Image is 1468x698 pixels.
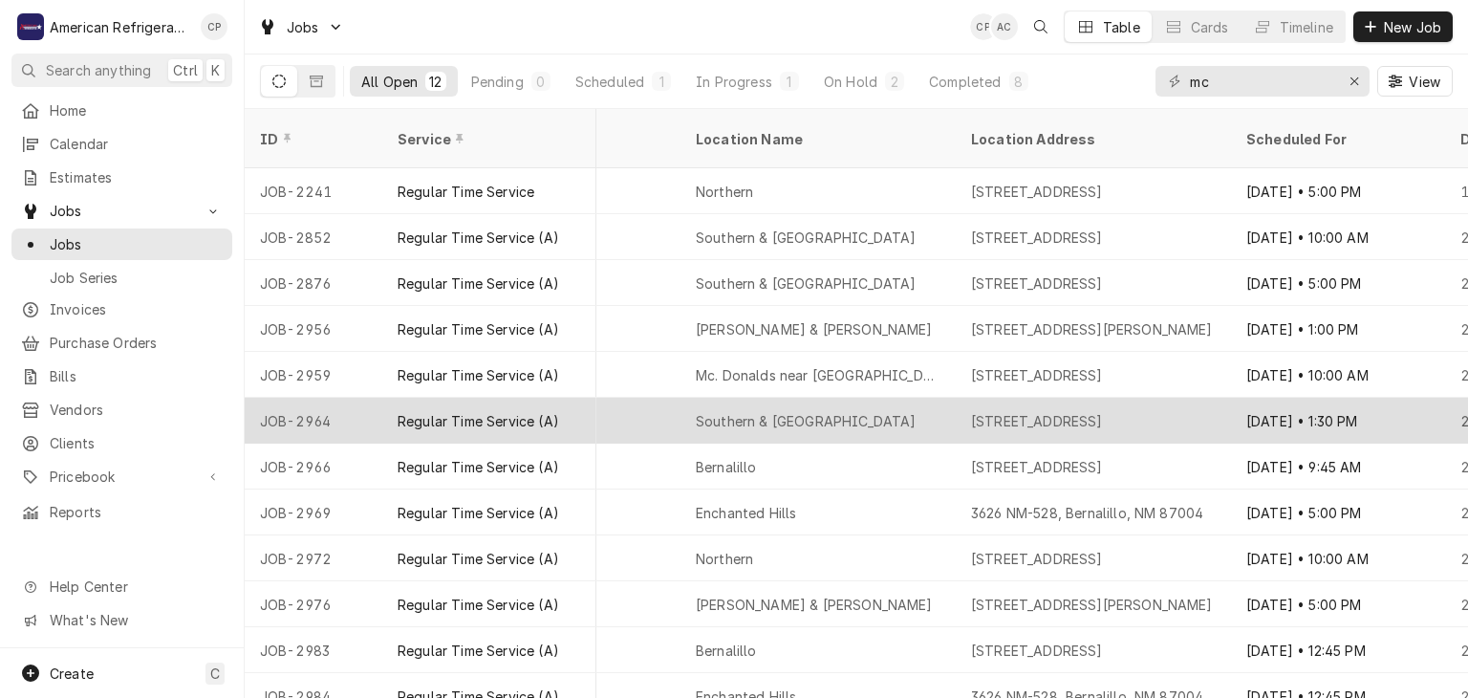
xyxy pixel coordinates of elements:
[245,398,382,444] div: JOB-2964
[824,72,877,92] div: On Hold
[245,444,382,490] div: JOB-2966
[1190,66,1333,97] input: Keyword search
[1191,17,1229,37] div: Cards
[11,327,232,359] a: Purchase Orders
[50,100,223,120] span: Home
[970,13,997,40] div: Cordel Pyle's Avatar
[971,457,1103,477] div: [STREET_ADDRESS]
[1353,11,1453,42] button: New Job
[1377,66,1453,97] button: View
[245,260,382,306] div: JOB-2876
[1025,11,1056,42] button: Open search
[656,72,667,92] div: 1
[201,13,227,40] div: Cordel Pyle's Avatar
[575,72,644,92] div: Scheduled
[11,394,232,425] a: Vendors
[173,60,198,80] span: Ctrl
[696,549,753,569] div: Northern
[696,595,933,615] div: [PERSON_NAME] & [PERSON_NAME]
[971,273,1103,294] div: [STREET_ADDRESS]
[50,502,223,522] span: Reports
[696,365,940,385] div: Mc. Donalds near [GEOGRAPHIC_DATA]
[971,549,1103,569] div: [STREET_ADDRESS]
[696,411,916,431] div: Southern & [GEOGRAPHIC_DATA]
[245,214,382,260] div: JOB-2852
[201,13,227,40] div: CP
[11,262,232,294] a: Job Series
[211,60,220,80] span: K
[361,72,418,92] div: All Open
[971,182,1103,202] div: [STREET_ADDRESS]
[50,366,223,386] span: Bills
[11,162,232,193] a: Estimates
[398,641,559,661] div: Regular Time Service (A)
[970,13,997,40] div: CP
[1231,535,1445,581] div: [DATE] • 10:00 AM
[696,72,772,92] div: In Progress
[1231,444,1445,490] div: [DATE] • 9:45 AM
[398,182,534,202] div: Regular Time Service
[210,664,220,684] span: C
[11,229,232,260] a: Jobs
[50,400,223,420] span: Vendors
[50,333,223,353] span: Purchase Orders
[971,595,1213,615] div: [STREET_ADDRESS][PERSON_NAME]
[50,234,223,254] span: Jobs
[245,535,382,581] div: JOB-2972
[696,182,753,202] div: Northern
[50,610,221,630] span: What's New
[1013,72,1025,92] div: 8
[696,457,757,477] div: Bernalillo
[50,433,223,453] span: Clients
[245,490,382,535] div: JOB-2969
[11,461,232,492] a: Go to Pricebook
[398,457,559,477] div: Regular Time Service (A)
[971,319,1213,339] div: [STREET_ADDRESS][PERSON_NAME]
[11,195,232,227] a: Go to Jobs
[1246,129,1426,149] div: Scheduled For
[50,201,194,221] span: Jobs
[11,427,232,459] a: Clients
[11,604,232,636] a: Go to What's New
[245,306,382,352] div: JOB-2956
[287,17,319,37] span: Jobs
[696,503,796,523] div: Enchanted Hills
[11,54,232,87] button: Search anythingCtrlK
[245,352,382,398] div: JOB-2959
[971,129,1212,149] div: Location Address
[535,72,547,92] div: 0
[250,11,352,43] a: Go to Jobs
[696,641,757,661] div: Bernalillo
[1231,398,1445,444] div: [DATE] • 1:30 PM
[429,72,442,92] div: 12
[471,72,524,92] div: Pending
[1405,72,1444,92] span: View
[50,167,223,187] span: Estimates
[398,365,559,385] div: Regular Time Service (A)
[398,595,559,615] div: Regular Time Service (A)
[991,13,1018,40] div: Alvaro Cuenca's Avatar
[696,129,937,149] div: Location Name
[50,299,223,319] span: Invoices
[1231,352,1445,398] div: [DATE] • 10:00 AM
[1231,260,1445,306] div: [DATE] • 5:00 PM
[1231,306,1445,352] div: [DATE] • 1:00 PM
[696,319,933,339] div: [PERSON_NAME] & [PERSON_NAME]
[245,627,382,673] div: JOB-2983
[971,641,1103,661] div: [STREET_ADDRESS]
[398,273,559,294] div: Regular Time Service (A)
[50,665,94,682] span: Create
[1103,17,1140,37] div: Table
[696,273,916,294] div: Southern & [GEOGRAPHIC_DATA]
[1231,490,1445,535] div: [DATE] • 5:00 PM
[245,168,382,214] div: JOB-2241
[971,228,1103,248] div: [STREET_ADDRESS]
[11,496,232,528] a: Reports
[991,13,1018,40] div: AC
[889,72,900,92] div: 2
[260,129,363,149] div: ID
[11,571,232,602] a: Go to Help Center
[17,13,44,40] div: A
[971,503,1203,523] div: 3626 NM-528, Bernalillo, NM 87004
[971,411,1103,431] div: [STREET_ADDRESS]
